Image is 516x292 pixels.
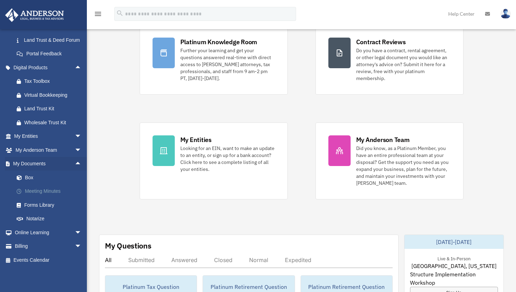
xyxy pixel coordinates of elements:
div: [DATE]-[DATE] [404,235,503,249]
span: [GEOGRAPHIC_DATA], [US_STATE] [411,262,497,270]
a: Wholesale Trust Kit [10,116,92,129]
div: Platinum Knowledge Room [180,38,257,46]
div: Normal [249,257,268,263]
a: Forms Library [10,198,92,212]
a: Events Calendar [5,253,92,267]
div: My Questions [105,240,151,251]
span: arrow_drop_up [75,157,89,171]
div: All [105,257,112,263]
div: My Anderson Team [356,135,410,144]
span: arrow_drop_down [75,239,89,254]
a: Meeting Minutes [10,184,92,198]
div: Wholesale Trust Kit [24,118,83,127]
img: Anderson Advisors Platinum Portal [3,8,66,22]
div: Looking for an EIN, want to make an update to an entity, or sign up for a bank account? Click her... [180,145,275,173]
div: Closed [214,257,232,263]
div: Further your learning and get your questions answered real-time with direct access to [PERSON_NAM... [180,47,275,82]
a: Virtual Bookkeeping [10,88,92,102]
a: Platinum Knowledge Room Further your learning and get your questions answered real-time with dire... [140,25,288,95]
a: Online Learningarrow_drop_down [5,226,92,239]
a: Digital Productsarrow_drop_up [5,61,92,74]
a: Box [10,171,92,184]
a: menu [94,12,102,18]
a: My Anderson Team Did you know, as a Platinum Member, you have an entire professional team at your... [316,123,464,199]
div: Submitted [128,257,155,263]
i: search [116,9,124,17]
div: Do you have a contract, rental agreement, or other legal document you would like an attorney's ad... [356,47,451,82]
a: Billingarrow_drop_down [5,239,92,253]
div: Answered [171,257,197,263]
a: Land Trust Kit [10,102,92,116]
div: Tax Toolbox [24,77,83,86]
a: Notarize [10,212,92,226]
i: menu [94,10,102,18]
span: Structure Implementation Workshop [410,270,498,287]
div: Live & In-Person [432,254,476,262]
a: Portal Feedback [10,47,92,61]
a: Contract Reviews Do you have a contract, rental agreement, or other legal document you would like... [316,25,464,95]
div: Land Trust Kit [24,104,83,113]
a: Land Trust & Deed Forum [10,33,92,47]
span: arrow_drop_up [75,61,89,75]
span: arrow_drop_down [75,143,89,157]
a: My Documentsarrow_drop_up [5,157,92,171]
a: My Entities Looking for an EIN, want to make an update to an entity, or sign up for a bank accoun... [140,123,288,199]
a: My Entitiesarrow_drop_down [5,129,92,143]
span: arrow_drop_down [75,129,89,144]
img: User Pic [500,9,511,19]
div: Did you know, as a Platinum Member, you have an entire professional team at your disposal? Get th... [356,145,451,187]
div: Contract Reviews [356,38,406,46]
a: Tax Toolbox [10,74,92,88]
div: My Entities [180,135,212,144]
div: Expedited [285,257,311,263]
span: arrow_drop_down [75,226,89,240]
a: My Anderson Teamarrow_drop_down [5,143,92,157]
div: Virtual Bookkeeping [24,91,83,100]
